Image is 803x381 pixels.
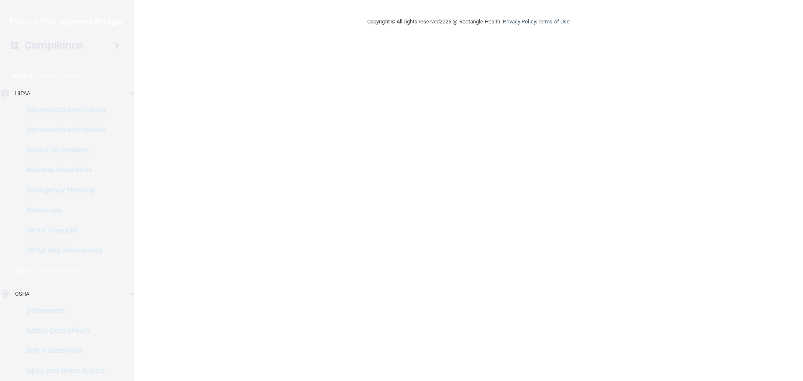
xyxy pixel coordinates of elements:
a: Privacy Policy [503,18,536,25]
p: HIPAA Checklist [5,226,120,235]
p: OSHA [15,289,29,299]
p: Report an Incident [5,146,120,154]
p: Injury and Illness Report [5,367,120,375]
p: Safety Data Sheets [5,327,120,335]
p: HIPAA [11,72,33,82]
p: Learn More! [36,266,81,276]
p: Resources [5,206,120,215]
p: Emergency Planning [5,186,120,194]
a: Terms of Use [537,18,570,25]
p: Documents [5,307,120,315]
p: Self-Assessment [5,347,120,355]
p: HIPAA [15,88,31,98]
div: Copyright © All rights reserved 2025 @ Rectangle Health | | [316,8,621,35]
p: Business Associates [5,166,120,174]
p: Documents and Policies [5,126,120,134]
p: HIPAA Risk Assessment [5,246,120,255]
p: Learn More! [37,72,81,82]
img: PMB logo [10,13,124,30]
h4: Compliance [25,40,83,51]
p: OSHA [11,266,32,276]
p: Documents and Policies [5,106,120,114]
